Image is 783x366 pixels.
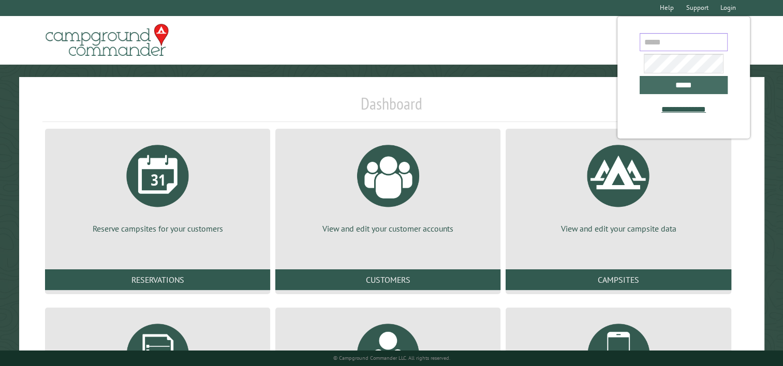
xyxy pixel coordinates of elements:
[57,137,258,234] a: Reserve campsites for your customers
[45,269,270,290] a: Reservations
[42,94,741,122] h1: Dashboard
[288,137,488,234] a: View and edit your customer accounts
[42,20,172,60] img: Campground Commander
[506,269,731,290] a: Campsites
[57,223,258,234] p: Reserve campsites for your customers
[288,223,488,234] p: View and edit your customer accounts
[518,137,718,234] a: View and edit your campsite data
[518,223,718,234] p: View and edit your campsite data
[333,355,450,361] small: © Campground Commander LLC. All rights reserved.
[275,269,500,290] a: Customers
